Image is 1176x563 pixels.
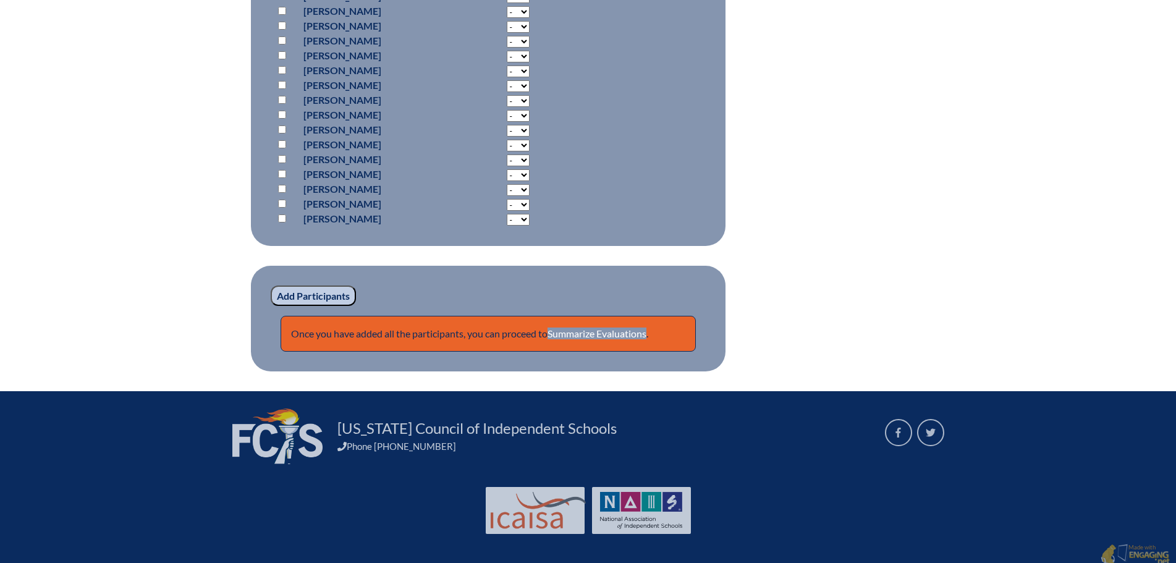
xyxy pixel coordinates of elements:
[303,137,461,152] p: [PERSON_NAME]
[303,63,461,78] p: [PERSON_NAME]
[1117,544,1130,562] img: Engaging - Bring it online
[303,78,461,93] p: [PERSON_NAME]
[491,492,586,529] img: Int'l Council Advancing Independent School Accreditation logo
[303,211,461,226] p: [PERSON_NAME]
[337,441,870,452] div: Phone [PHONE_NUMBER]
[303,167,461,182] p: [PERSON_NAME]
[303,93,461,108] p: [PERSON_NAME]
[600,492,683,529] img: NAIS Logo
[303,182,461,197] p: [PERSON_NAME]
[303,152,461,167] p: [PERSON_NAME]
[281,316,696,352] p: Once you have added all the participants, you can proceed to .
[332,418,622,438] a: [US_STATE] Council of Independent Schools
[271,286,356,307] input: Add Participants
[303,4,461,19] p: [PERSON_NAME]
[548,328,646,339] a: Summarize Evaluations
[303,197,461,211] p: [PERSON_NAME]
[232,408,323,464] img: FCIS_logo_white
[303,108,461,122] p: [PERSON_NAME]
[303,48,461,63] p: [PERSON_NAME]
[303,19,461,33] p: [PERSON_NAME]
[303,33,461,48] p: [PERSON_NAME]
[303,122,461,137] p: [PERSON_NAME]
